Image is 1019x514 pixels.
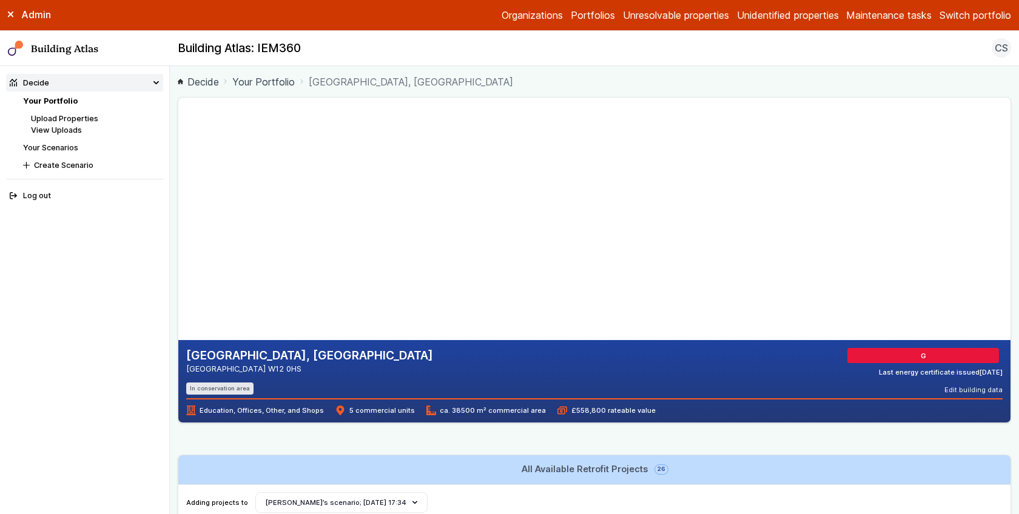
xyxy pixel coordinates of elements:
a: Maintenance tasks [846,8,932,22]
a: Organizations [502,8,563,22]
span: Education, Offices, Other, and Shops [186,406,324,415]
a: Upload Properties [31,114,98,123]
img: main-0bbd2752.svg [8,41,24,56]
span: £558,800 rateable value [557,406,655,415]
button: Log out [6,187,164,205]
button: CS [992,38,1011,58]
a: Unidentified properties [737,8,839,22]
span: 5 commercial units [335,406,414,415]
a: Your Portfolio [23,96,78,105]
a: Portfolios [571,8,615,22]
button: Switch portfolio [940,8,1011,22]
span: ca. 38500 m² commercial area [426,406,546,415]
span: [GEOGRAPHIC_DATA], [GEOGRAPHIC_DATA] [309,75,513,89]
span: Adding projects to [186,498,248,507]
address: [GEOGRAPHIC_DATA] W12 0HS [186,363,433,375]
span: 26 [656,466,667,473]
h2: Building Atlas: IEM360 [178,41,301,56]
button: [PERSON_NAME]’s scenario; [DATE] 17:34 [255,492,428,513]
time: [DATE] [980,368,1003,376]
a: Decide [178,75,219,89]
button: Edit building data [944,385,1003,395]
a: Your Scenarios [23,143,78,152]
h2: [GEOGRAPHIC_DATA], [GEOGRAPHIC_DATA] [186,348,433,364]
div: Last energy certificate issued [879,367,1003,377]
h3: All Available Retrofit Projects [522,462,667,476]
a: Your Portfolio [232,75,295,89]
span: CS [995,41,1008,55]
div: Decide [10,77,49,88]
span: G [923,351,927,361]
a: View Uploads [31,125,82,135]
a: Unresolvable properties [623,8,729,22]
summary: Decide [6,74,164,92]
a: All Available Retrofit Projects26 [178,455,1011,484]
button: Create Scenario [19,156,163,174]
li: In conservation area [186,382,254,394]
